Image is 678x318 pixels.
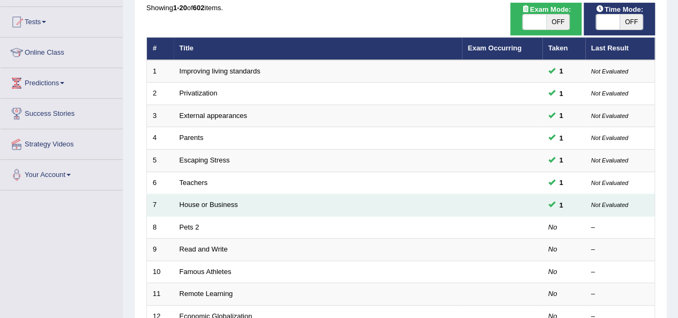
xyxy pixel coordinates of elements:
b: 1-20 [173,4,187,12]
td: 11 [147,283,174,306]
th: Last Result [585,38,655,60]
a: External appearances [180,112,247,120]
td: 10 [147,261,174,283]
a: Improving living standards [180,67,260,75]
td: 8 [147,216,174,239]
small: Not Evaluated [591,113,628,119]
span: You can still take this question [555,88,568,99]
td: 6 [147,172,174,194]
span: You can still take this question [555,110,568,121]
div: – [591,245,649,255]
span: OFF [546,14,570,29]
small: Not Evaluated [591,135,628,141]
small: Not Evaluated [591,157,628,164]
a: Parents [180,134,204,142]
a: House or Business [180,201,238,209]
span: You can still take this question [555,65,568,77]
a: Exam Occurring [468,44,521,52]
span: You can still take this question [555,132,568,144]
div: – [591,267,649,277]
td: 2 [147,83,174,105]
div: Showing of items. [146,3,655,13]
a: Online Class [1,38,123,64]
a: Read and Write [180,245,228,253]
span: You can still take this question [555,154,568,166]
a: Remote Learning [180,290,233,298]
a: Teachers [180,179,208,187]
td: 4 [147,127,174,150]
a: Your Account [1,160,123,187]
span: OFF [620,14,643,29]
span: Time Mode: [592,4,647,15]
th: Title [174,38,462,60]
a: Escaping Stress [180,156,230,164]
em: No [548,245,557,253]
div: – [591,289,649,299]
small: Not Evaluated [591,90,628,97]
th: Taken [542,38,585,60]
small: Not Evaluated [591,202,628,208]
td: 9 [147,239,174,261]
small: Not Evaluated [591,68,628,75]
td: 5 [147,150,174,172]
a: Success Stories [1,99,123,125]
a: Privatization [180,89,218,97]
div: Show exams occurring in exams [510,3,582,35]
td: 1 [147,60,174,83]
a: Tests [1,7,123,34]
div: – [591,223,649,233]
a: Pets 2 [180,223,199,231]
small: Not Evaluated [591,180,628,186]
td: 7 [147,194,174,217]
a: Famous Athletes [180,268,232,276]
a: Predictions [1,68,123,95]
em: No [548,290,557,298]
span: You can still take this question [555,199,568,211]
span: Exam Mode: [517,4,575,15]
em: No [548,223,557,231]
span: You can still take this question [555,177,568,188]
td: 3 [147,105,174,127]
a: Strategy Videos [1,129,123,156]
th: # [147,38,174,60]
em: No [548,268,557,276]
b: 602 [193,4,205,12]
